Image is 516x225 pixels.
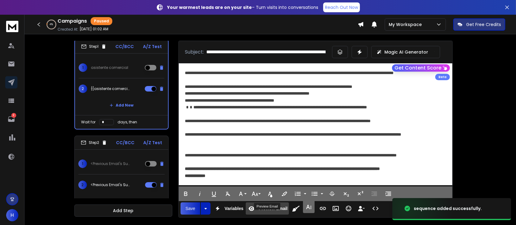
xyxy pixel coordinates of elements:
p: CC/BCC [116,43,134,50]
button: Strikethrough (Ctrl+S) [326,188,338,200]
button: Save [181,202,200,215]
div: Step 2 [81,140,107,145]
p: <Previous Email's Subject> [91,182,130,187]
button: Variables [212,202,245,215]
button: Add New [105,195,138,208]
button: Get Free Credits [453,18,505,31]
p: 4 % [50,23,53,26]
p: CC/BCC [116,140,134,146]
li: Step1CC/BCCA/Z Test1asistente comercial2{{asistente comercial |asistencia comercial|asistente par... [74,39,169,129]
button: Add New [105,99,138,111]
p: – Turn visits into conversations [167,4,318,10]
span: 1 [78,159,87,168]
p: Subject: [185,48,204,56]
p: days, then [118,120,137,125]
span: Variables [223,206,245,211]
p: Wait for [81,120,95,125]
button: Preview Email [246,202,289,215]
h1: Campaigns [58,17,87,25]
button: Insert Unsubscribe Link [356,202,367,215]
button: Subscript [340,188,352,200]
p: A/Z Test [143,140,162,146]
div: sequence added successfully. [414,205,482,212]
button: Font Family [236,188,248,200]
a: 2 [5,113,17,125]
p: <Previous Email's Subject> [91,161,130,166]
p: asistente comercial [91,65,128,70]
button: Get Content Score [392,64,450,72]
button: Superscript [354,188,366,200]
div: Paused [91,17,112,25]
span: 2 [79,84,87,93]
a: Reach Out Now [323,2,360,12]
button: Text Color [264,188,276,200]
p: Magic AI Generator [384,49,428,55]
p: Reach Out Now [325,4,358,10]
button: Emoticons [343,202,354,215]
p: My Workspace [389,21,424,28]
p: A/Z Test [143,43,162,50]
button: Magic AI Generator [371,46,440,58]
button: Unordered List [320,188,324,200]
div: Preview Email [254,203,280,210]
span: 1 [79,63,87,72]
strong: Your warmest leads are on your site [167,4,252,10]
span: 2 [78,181,87,189]
p: Created At: [58,27,78,32]
div: Step 1 [81,44,107,49]
div: Beta [435,74,450,80]
button: H [6,209,18,221]
p: {{asistente comercial |asistencia comercial|asistente para ventas|asistente freelance|asistente e... [91,86,130,91]
button: Ordered List [303,188,308,200]
p: Get Free Credits [466,21,501,28]
img: logo [6,21,18,32]
button: Ordered List [292,188,304,200]
button: Add Step [74,204,172,217]
p: 2 [11,113,16,118]
button: Unordered List [309,188,320,200]
button: Decrease Indent (Ctrl+[) [368,188,380,200]
p: [DATE] 01:02 AM [80,27,108,32]
button: Code View [370,202,381,215]
button: Increase Indent (Ctrl+]) [383,188,394,200]
button: Font Size [250,188,262,200]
